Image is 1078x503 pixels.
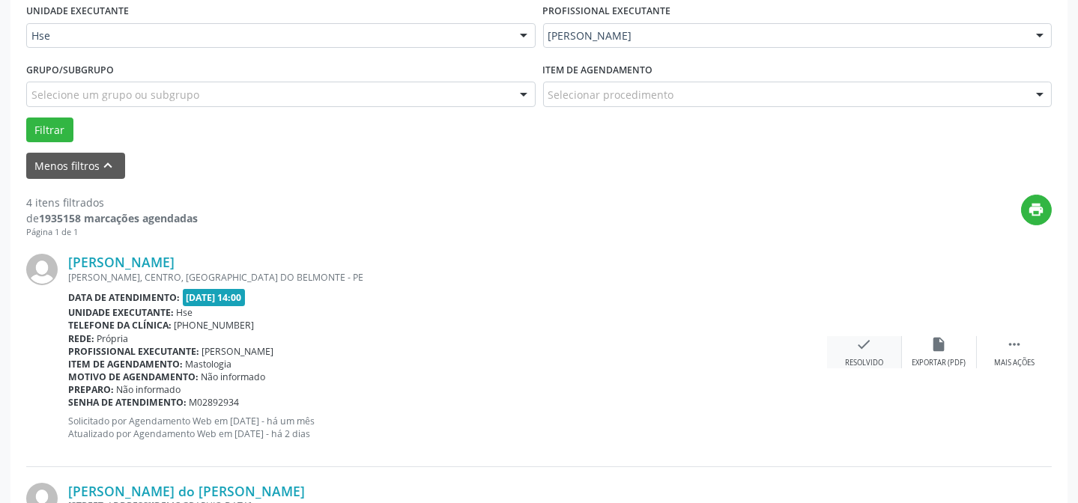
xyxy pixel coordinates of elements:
b: Item de agendamento: [68,358,183,371]
span: Mastologia [186,358,232,371]
a: [PERSON_NAME] do [PERSON_NAME] [68,483,305,499]
span: [PHONE_NUMBER] [175,319,255,332]
i: print [1029,201,1045,218]
div: Resolvido [845,358,883,368]
i:  [1006,336,1023,353]
b: Profissional executante: [68,345,199,358]
img: img [26,254,58,285]
i: insert_drive_file [931,336,948,353]
span: Selecione um grupo ou subgrupo [31,87,199,103]
span: Não informado [202,371,266,383]
b: Preparo: [68,383,114,396]
span: [DATE] 14:00 [183,289,246,306]
b: Telefone da clínica: [68,319,172,332]
strong: 1935158 marcações agendadas [39,211,198,225]
span: M02892934 [190,396,240,409]
span: Selecionar procedimento [548,87,674,103]
i: keyboard_arrow_up [100,157,117,174]
button: Menos filtroskeyboard_arrow_up [26,153,125,179]
i: check [856,336,873,353]
a: [PERSON_NAME] [68,254,175,270]
b: Unidade executante: [68,306,174,319]
div: 4 itens filtrados [26,195,198,210]
b: Motivo de agendamento: [68,371,199,383]
span: Não informado [117,383,181,396]
div: Página 1 de 1 [26,226,198,239]
button: Filtrar [26,118,73,143]
span: [PERSON_NAME] [548,28,1022,43]
b: Rede: [68,332,94,345]
div: [PERSON_NAME], CENTRO, [GEOGRAPHIC_DATA] DO BELMONTE - PE [68,271,827,284]
p: Solicitado por Agendamento Web em [DATE] - há um mês Atualizado por Agendamento Web em [DATE] - h... [68,415,827,440]
label: Item de agendamento [543,58,653,82]
button: print [1021,195,1052,225]
span: [PERSON_NAME] [202,345,274,358]
div: Mais ações [994,358,1035,368]
div: Exportar (PDF) [912,358,966,368]
label: Grupo/Subgrupo [26,58,114,82]
div: de [26,210,198,226]
b: Senha de atendimento: [68,396,187,409]
span: Própria [97,332,129,345]
span: Hse [31,28,505,43]
b: Data de atendimento: [68,291,180,304]
span: Hse [177,306,193,319]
